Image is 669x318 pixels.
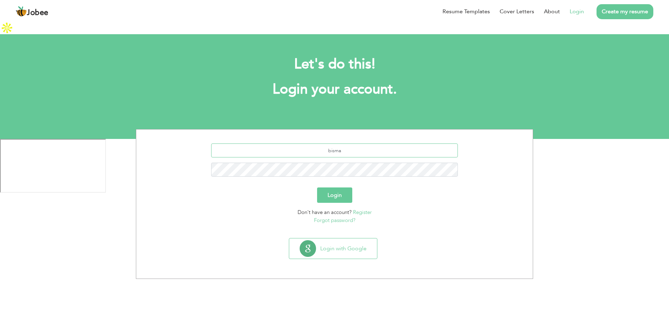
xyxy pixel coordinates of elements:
[211,143,458,157] input: Email
[314,217,355,224] a: Forgot password?
[298,209,352,216] span: Don't have an account?
[289,238,377,259] button: Login with Google
[570,7,584,16] a: Login
[27,9,48,17] span: Jobee
[544,7,560,16] a: About
[597,4,653,19] a: Create my resume
[353,209,372,216] a: Register
[500,7,534,16] a: Cover Letters
[16,6,27,17] img: jobee.io
[443,7,490,16] a: Resume Templates
[317,187,352,203] button: Login
[146,55,523,73] h2: Let's do this!
[146,80,523,98] h1: Login your account.
[16,6,48,17] a: Jobee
